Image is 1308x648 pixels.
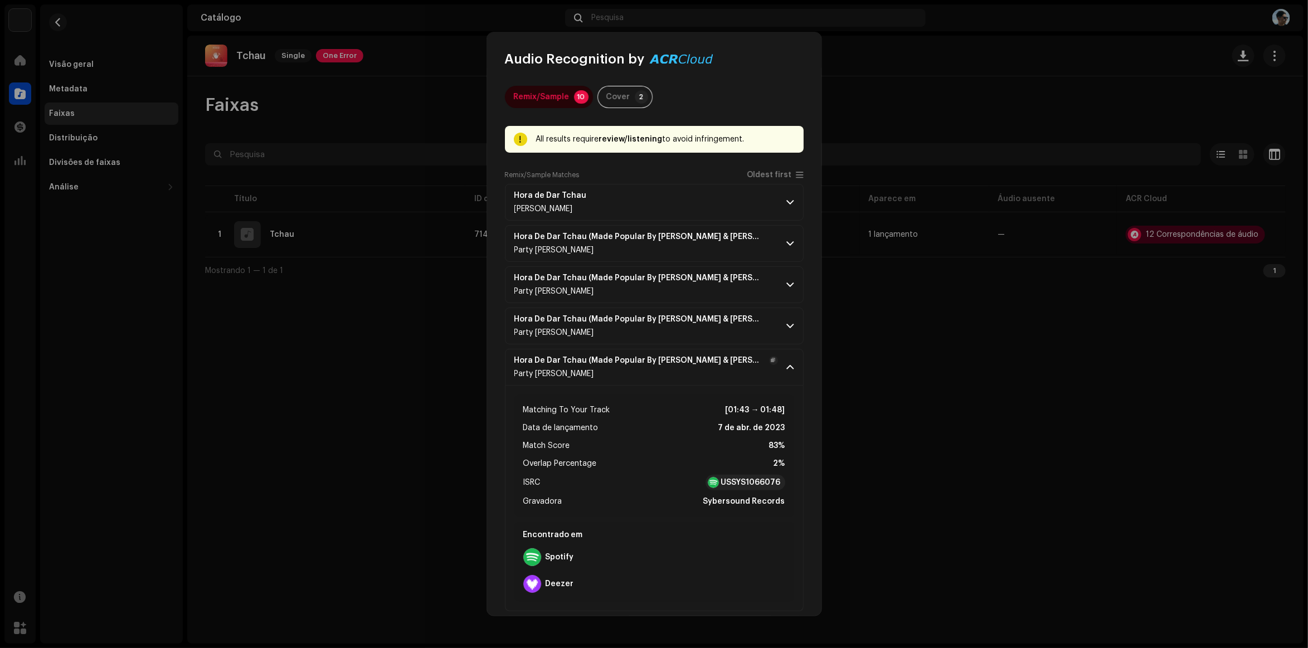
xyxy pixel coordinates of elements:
[769,439,785,452] strong: 83%
[635,90,648,104] p-badge: 2
[505,170,580,179] label: Remix/Sample Matches
[599,135,663,143] strong: review/listening
[574,90,589,104] p-badge: 10
[514,288,594,295] span: Party Tyme Karaoke
[514,274,765,282] strong: Hora De Dar Tchau (Made Popular By [PERSON_NAME] & [PERSON_NAME]) [Karaoke Version]
[721,477,781,488] strong: USSYS1066076
[514,356,765,365] strong: Hora De Dar Tchau (Made Popular By [PERSON_NAME] & [PERSON_NAME]) [Karaoke Version]
[514,191,587,200] strong: Hora de Dar Tchau
[606,86,630,108] div: Cover
[505,386,804,611] p-accordion-content: Hora De Dar Tchau (Made Popular By [PERSON_NAME] & [PERSON_NAME]) [Karaoke Version]Party [PERSON_...
[536,133,795,146] div: All results require to avoid infringement.
[514,205,573,213] span: Gabriel Diniz
[523,439,570,452] span: Match Score
[505,50,645,68] span: Audio Recognition by
[519,526,790,544] div: Encontrado em
[505,266,804,303] p-accordion-header: Hora De Dar Tchau (Made Popular By [PERSON_NAME] & [PERSON_NAME]) [Karaoke Version]Party [PERSON_...
[546,553,574,562] strong: Spotify
[718,421,785,435] strong: 7 de abr. de 2023
[747,171,792,179] span: Oldest first
[505,184,804,221] p-accordion-header: Hora de Dar Tchau[PERSON_NAME]
[514,246,594,254] span: Party Tyme Karaoke
[514,370,594,378] span: Party Tyme Karaoke
[505,225,804,262] p-accordion-header: Hora De Dar Tchau (Made Popular By [PERSON_NAME] & [PERSON_NAME]) [Karaoke Version]Party [PERSON_...
[514,232,778,241] span: Hora De Dar Tchau (Made Popular By Gabriel Diniz & Gusttavo Lima) [Karaoke Version]
[514,191,600,200] span: Hora de Dar Tchau
[703,495,785,508] strong: Sybersound Records
[774,457,785,470] strong: 2%
[523,403,610,417] span: Matching To Your Track
[514,356,778,365] span: Hora De Dar Tchau (Made Popular By Gabriel Diniz & Gusttavo Lima) [Karaoke Version]
[523,421,599,435] span: Data de lançamento
[523,495,562,508] span: Gravadora
[514,86,570,108] div: Remix/Sample
[546,579,574,588] strong: Deezer
[514,315,778,324] span: Hora De Dar Tchau (Made Popular By Gabriel Diniz & Gusttavo Lima) [Karaoke Version]
[514,274,778,282] span: Hora De Dar Tchau (Made Popular By Gabriel Diniz & Gusttavo Lima) [Karaoke Version]
[514,329,594,337] span: Party Tyme Karaoke
[514,315,765,324] strong: Hora De Dar Tchau (Made Popular By [PERSON_NAME] & [PERSON_NAME]) [Karaoke Version]
[505,308,804,344] p-accordion-header: Hora De Dar Tchau (Made Popular By [PERSON_NAME] & [PERSON_NAME]) [Karaoke Version]Party [PERSON_...
[523,476,541,489] span: ISRC
[747,170,804,179] p-togglebutton: Oldest first
[505,349,804,386] p-accordion-header: Hora De Dar Tchau (Made Popular By [PERSON_NAME] & [PERSON_NAME]) [Karaoke Version]Party [PERSON_...
[514,232,765,241] strong: Hora De Dar Tchau (Made Popular By [PERSON_NAME] & [PERSON_NAME]) [Karaoke Version]
[726,403,785,417] strong: [01:43 → 01:48]
[523,457,597,470] span: Overlap Percentage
